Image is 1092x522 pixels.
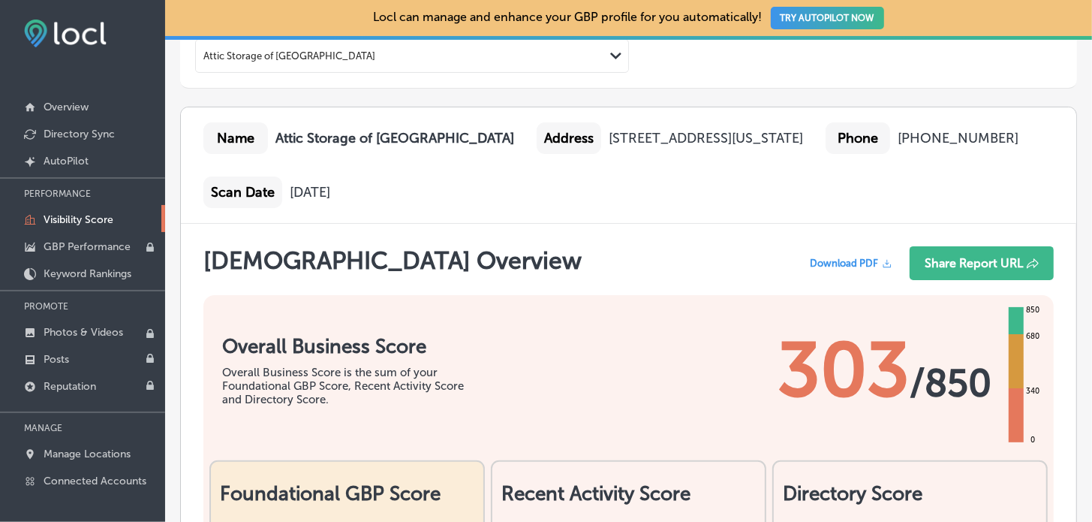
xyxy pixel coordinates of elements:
div: Scan Date [203,177,282,208]
h2: Directory Score [783,482,1037,505]
div: [DATE] [290,184,330,201]
div: [STREET_ADDRESS][US_STATE] [609,130,803,146]
h1: Overall Business Score [222,335,485,358]
div: Overall Business Score is the sum of your Foundational GBP Score, Recent Activity Score and Direc... [222,366,485,406]
b: Attic Storage of [GEOGRAPHIC_DATA] [275,130,514,146]
p: GBP Performance [44,240,131,253]
button: Share Report URL [910,246,1054,280]
div: Address [537,122,601,154]
div: 850 [1023,304,1042,316]
div: Name [203,122,268,154]
div: 340 [1023,385,1042,397]
div: 0 [1027,434,1038,446]
div: [PHONE_NUMBER] [898,130,1018,146]
p: Posts [44,353,69,366]
p: Manage Locations [44,448,131,460]
p: Connected Accounts [44,475,146,487]
h2: Recent Activity Score [501,482,756,505]
button: TRY AUTOPILOT NOW [771,7,884,29]
p: Keyword Rankings [44,267,131,280]
span: 303 [778,325,910,415]
p: AutoPilot [44,155,89,167]
p: Reputation [44,380,96,393]
p: Directory Sync [44,128,115,140]
div: Attic Storage of [GEOGRAPHIC_DATA] [203,50,375,62]
p: Visibility Score [44,213,113,226]
div: 680 [1023,330,1042,342]
p: Overview [44,101,89,113]
img: fda3e92497d09a02dc62c9cd864e3231.png [24,20,107,47]
span: Download PDF [810,258,878,269]
div: Phone [826,122,890,154]
h1: [DEMOGRAPHIC_DATA] Overview [203,246,582,288]
h2: Foundational GBP Score [220,482,474,505]
p: Photos & Videos [44,326,123,339]
span: / 850 [910,361,991,406]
